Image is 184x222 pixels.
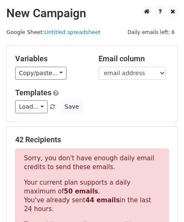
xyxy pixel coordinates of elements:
iframe: Chat Widget [142,182,184,222]
h5: Email column [99,54,169,63]
h5: Variables [15,54,86,63]
strong: 44 emails [85,196,120,204]
p: Sorry, you don't have enough daily email credits to send these emails. [24,154,160,172]
a: Load... [15,100,48,113]
a: Templates [15,88,51,97]
span: Daily emails left: 6 [125,28,178,37]
button: Save [61,100,83,113]
strong: 50 emails [64,188,98,195]
h2: New Campaign [6,6,178,21]
a: Copy/paste... [15,67,67,80]
small: Google Sheet: [6,29,101,35]
a: Untitled spreadsheet [44,29,100,35]
p: Your current plan supports a daily maximum of . You've already sent in the last 24 hours. [24,178,160,214]
h5: 42 Recipients [15,135,169,144]
a: Daily emails left: 6 [125,29,178,35]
